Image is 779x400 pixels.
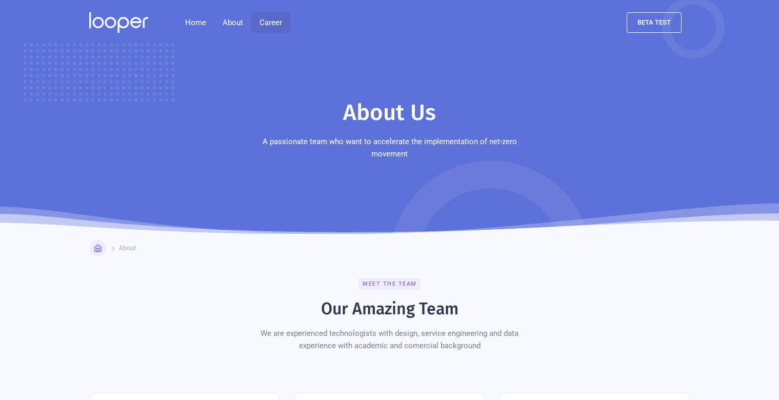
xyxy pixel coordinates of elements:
[177,12,214,33] a: Home
[251,12,290,33] a: Career
[214,12,251,33] div: About
[244,135,536,160] p: A passionate team who want to accelerate the implementation of net-zero movement
[358,278,421,290] div: Meet the team
[223,16,243,29] div: About
[90,240,106,256] a: Home
[119,244,136,252] div: About
[244,327,536,352] div: We are experienced technologists with design, service engineering and data experience with academ...
[627,12,682,33] a: beta test
[321,298,458,319] h2: Our Amazing Team
[106,244,123,252] div: Home
[343,98,436,127] h1: About Us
